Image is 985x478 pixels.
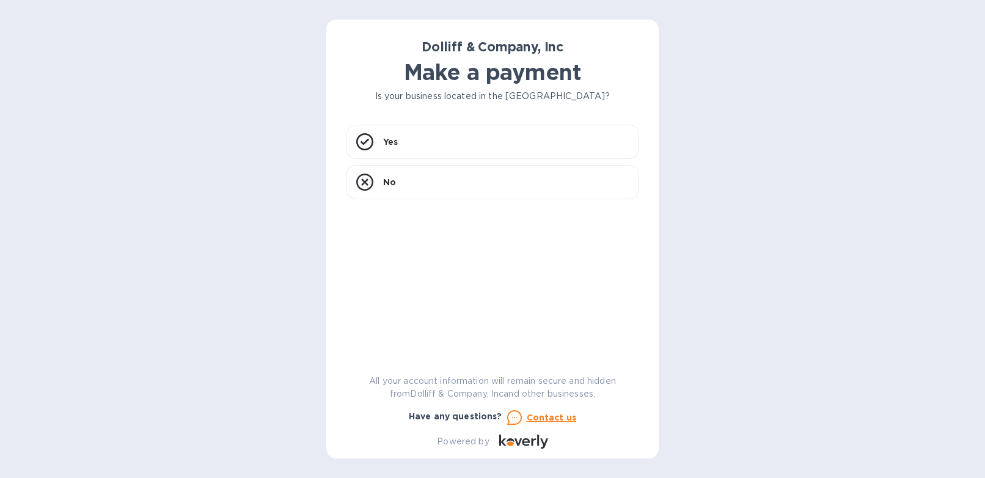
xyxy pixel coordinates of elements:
b: Dolliff & Company, Inc [422,39,563,54]
p: Yes [383,136,398,148]
p: All your account information will remain secure and hidden from Dolliff & Company, Inc and other ... [346,375,639,400]
p: No [383,176,396,188]
p: Powered by [437,435,489,448]
p: Is your business located in the [GEOGRAPHIC_DATA]? [346,90,639,103]
u: Contact us [527,413,577,422]
h1: Make a payment [346,59,639,85]
b: Have any questions? [409,411,502,421]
